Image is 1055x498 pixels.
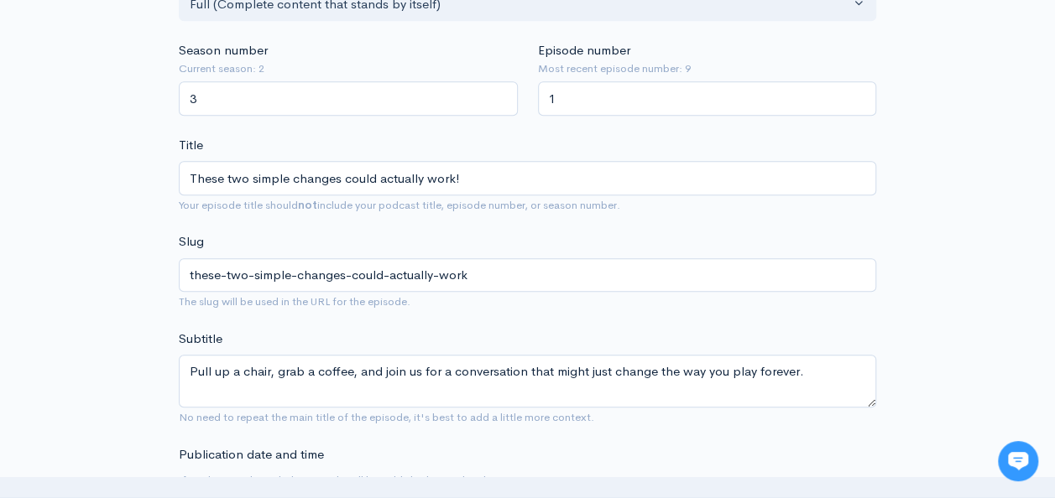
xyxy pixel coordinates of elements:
[538,41,630,60] label: Episode number
[25,81,311,108] h1: Hi 👋
[179,355,876,407] textarea: Pull up a chair, grab a coffee, and join us for a conversation that might just change the way you...
[25,112,311,192] h2: Just let us know if you need anything and we'll be happy to help! 🙂
[179,136,203,155] label: Title
[179,410,594,424] small: No need to repeat the main title of the episode, it's best to add a little more context.
[108,232,201,246] span: New conversation
[538,60,877,77] small: Most recent episode number: 9
[179,445,324,464] label: Publication date and time
[998,441,1038,481] iframe: gist-messenger-bubble-iframe
[179,81,518,116] input: Enter season number for this episode
[26,222,310,256] button: New conversation
[179,329,222,349] label: Subtitle
[49,315,300,349] input: Search articles
[179,473,494,487] small: If no date is selected, the episode will be published immediately.
[179,41,268,60] label: Season number
[179,161,876,195] input: What is the episode's title?
[179,258,876,293] input: title-of-episode
[179,232,204,252] label: Slug
[298,198,317,212] strong: not
[179,198,620,212] small: Your episode title should include your podcast title, episode number, or season number.
[538,81,877,116] input: Enter episode number
[23,288,313,308] p: Find an answer quickly
[179,60,518,77] small: Current season: 2
[179,294,410,309] small: The slug will be used in the URL for the episode.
